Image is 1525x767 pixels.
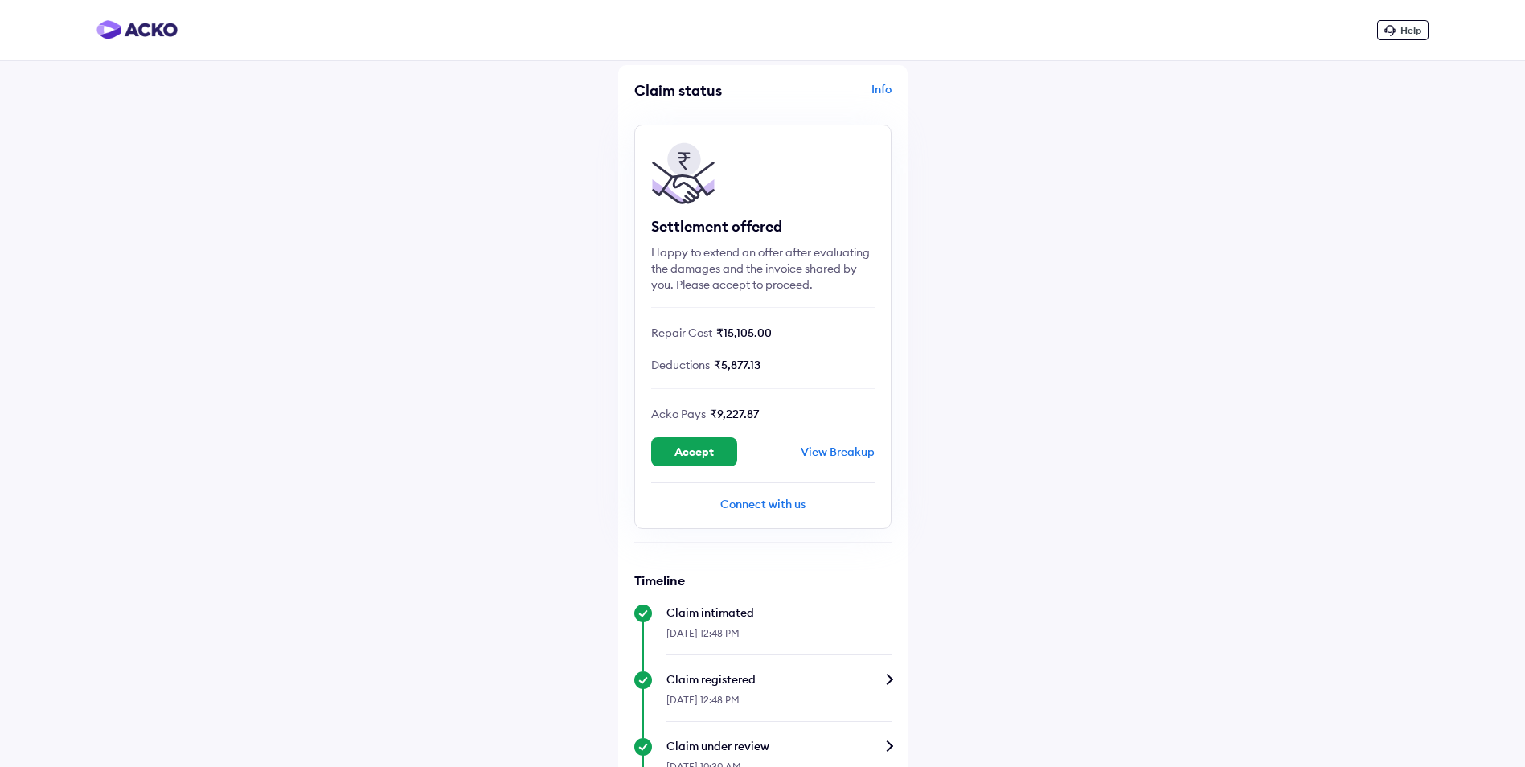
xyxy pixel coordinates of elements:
[666,621,892,655] div: [DATE] 12:48 PM
[666,605,892,621] div: Claim intimated
[716,326,772,340] span: ₹15,105.00
[96,20,178,39] img: horizontal-gradient.png
[767,81,892,112] div: Info
[710,407,759,421] span: ₹9,227.87
[651,437,737,466] button: Accept
[666,671,892,687] div: Claim registered
[714,358,760,372] span: ₹5,877.13
[651,358,710,372] span: Deductions
[634,572,892,589] h6: Timeline
[651,217,875,236] div: Settlement offered
[651,407,706,421] span: Acko Pays
[1400,24,1421,36] span: Help
[651,244,875,293] div: Happy to extend an offer after evaluating the damages and the invoice shared by you. Please accep...
[651,496,875,512] div: Connect with us
[651,326,712,340] span: Repair Cost
[801,445,875,459] div: View Breakup
[666,687,892,722] div: [DATE] 12:48 PM
[666,738,892,754] div: Claim under review
[634,81,759,100] div: Claim status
